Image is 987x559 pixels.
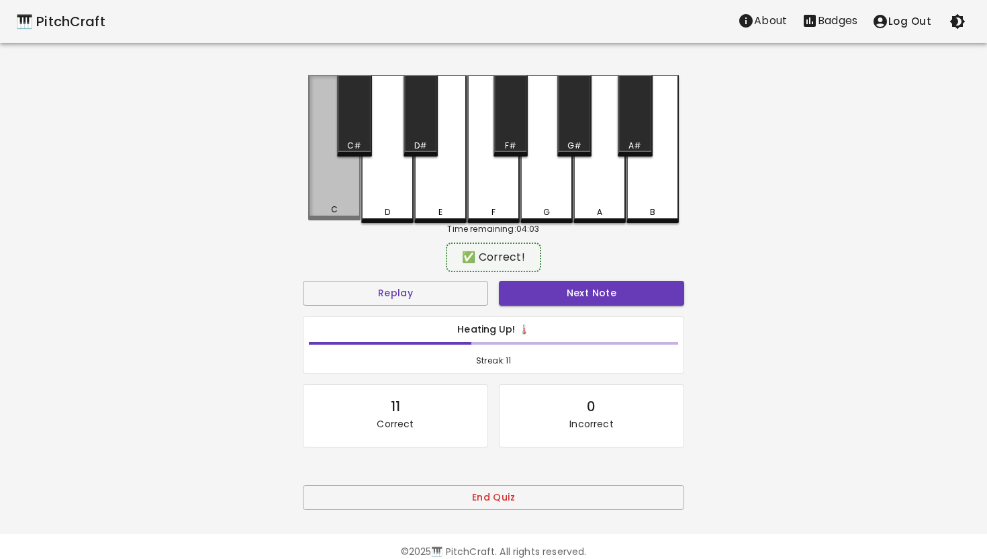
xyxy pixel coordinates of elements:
[16,11,105,32] a: 🎹 PitchCraft
[818,13,857,29] p: Badges
[385,206,390,218] div: D
[377,417,414,431] p: Correct
[303,485,684,510] button: End Quiz
[794,7,865,34] button: Stats
[347,140,361,152] div: C#
[303,281,488,306] button: Replay
[331,204,338,216] div: C
[308,223,679,235] div: Time remaining: 04:03
[597,206,602,218] div: A
[309,322,678,337] h6: Heating Up! 🌡️
[569,417,613,431] p: Incorrect
[414,140,427,152] div: D#
[731,7,794,34] button: About
[309,354,678,368] span: Streak: 11
[391,396,400,417] div: 11
[453,249,534,265] div: ✅ Correct!
[587,396,596,417] div: 0
[438,206,442,218] div: E
[567,140,581,152] div: G#
[491,206,496,218] div: F
[731,7,794,36] a: About
[543,206,550,218] div: G
[628,140,641,152] div: A#
[505,140,516,152] div: F#
[754,13,787,29] p: About
[650,206,655,218] div: B
[865,7,939,36] button: account of current user
[107,545,880,558] p: © 2025 🎹 PitchCraft. All rights reserved.
[499,281,684,306] button: Next Note
[794,7,865,36] a: Stats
